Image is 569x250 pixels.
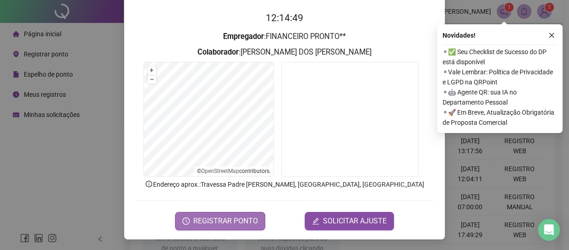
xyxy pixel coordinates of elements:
h3: : FINANCEIRO PRONTO** [135,31,434,43]
strong: Empregador [223,32,264,41]
strong: Colaborador [197,48,239,56]
span: ⚬ 🤖 Agente QR: sua IA no Departamento Pessoal [443,87,557,107]
button: REGISTRAR PONTO [175,212,265,230]
li: © contributors. [197,168,271,174]
span: REGISTRAR PONTO [193,216,258,227]
span: info-circle [145,180,153,188]
a: OpenStreetMap [201,168,239,174]
span: ⚬ 🚀 Em Breve, Atualização Obrigatória de Proposta Comercial [443,107,557,128]
time: 12:14:49 [266,12,303,23]
span: edit [312,217,319,225]
button: + [148,66,156,75]
div: Open Intercom Messenger [538,219,560,241]
span: close [548,32,555,39]
h3: : [PERSON_NAME] DOS [PERSON_NAME] [135,46,434,58]
button: editSOLICITAR AJUSTE [305,212,394,230]
span: clock-circle [182,217,190,225]
span: ⚬ ✅ Seu Checklist de Sucesso do DP está disponível [443,47,557,67]
span: Novidades ! [443,30,476,40]
span: SOLICITAR AJUSTE [323,216,387,227]
p: Endereço aprox. : Travessa Padre [PERSON_NAME], [GEOGRAPHIC_DATA], [GEOGRAPHIC_DATA] [135,179,434,189]
span: ⚬ Vale Lembrar: Política de Privacidade e LGPD na QRPoint [443,67,557,87]
button: – [148,75,156,84]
